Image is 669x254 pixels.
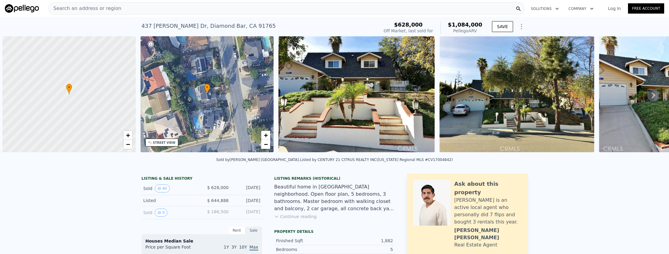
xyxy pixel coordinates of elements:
[245,227,262,234] div: Sale
[143,198,197,204] div: Listed
[454,180,522,197] div: Ask about this property
[249,245,258,251] span: Max
[66,84,72,94] div: •
[601,5,628,11] a: Log In
[300,158,453,162] div: Listed by CENTURY 21 CITRUS REALTY INC ([US_STATE] Regional MLS #CV17004842)
[233,209,260,217] div: [DATE]
[145,238,258,244] div: Houses Median Sale
[334,246,393,252] div: 5
[454,227,522,241] div: [PERSON_NAME] [PERSON_NAME]
[274,229,395,234] div: Property details
[278,36,434,152] img: Sale: 162325403 Parcel: 45789974
[526,3,564,14] button: Solutions
[334,238,393,244] div: 1,882
[264,140,268,148] span: −
[233,198,260,204] div: [DATE]
[66,85,72,90] span: •
[207,198,229,203] span: $ 644,888
[628,3,664,14] a: Free Account
[204,85,210,90] span: •
[141,22,276,30] div: 437 [PERSON_NAME] Dr , Diamond Bar , CA 91765
[143,185,197,192] div: Sold
[261,140,270,149] a: Zoom out
[261,131,270,140] a: Zoom in
[384,28,433,34] div: Off Market, last sold for
[155,185,170,192] button: View historical data
[155,209,167,217] button: View historical data
[448,28,482,34] div: Pellego ARV
[439,36,594,152] img: Sale: 162325403 Parcel: 45789974
[5,4,39,13] img: Pellego
[123,131,132,140] a: Zoom in
[126,140,130,148] span: −
[123,140,132,149] a: Zoom out
[239,245,247,249] span: 10Y
[231,245,236,249] span: 3Y
[515,21,528,33] button: Show Options
[224,245,229,249] span: 1Y
[145,244,202,254] div: Price per Square Foot
[276,238,334,244] div: Finished Sqft
[454,197,522,226] div: [PERSON_NAME] is an active local agent who personally did 7 flips and bought 3 rentals this year.
[454,241,497,249] div: Real Estate Agent
[276,246,334,252] div: Bedrooms
[274,214,317,220] button: Continue reading
[216,158,300,162] div: Sold by [PERSON_NAME] [GEOGRAPHIC_DATA] .
[233,185,260,192] div: [DATE]
[207,209,229,214] span: $ 186,500
[228,227,245,234] div: Rent
[204,84,210,94] div: •
[153,140,176,145] div: STREET VIEW
[49,5,121,12] span: Search an address or region
[448,21,482,28] span: $1,084,000
[492,21,513,32] button: SAVE
[264,131,268,139] span: +
[274,176,395,181] div: Listing Remarks (Historical)
[143,209,197,217] div: Sold
[126,131,130,139] span: +
[564,3,598,14] button: Company
[274,183,395,212] div: Beautiful home in [GEOGRAPHIC_DATA] neighborhood. Open floor plan, 5 bedrooms, 3 bathrooms. Maste...
[207,185,229,190] span: $ 628,000
[394,21,423,28] span: $628,000
[141,176,262,182] div: LISTING & SALE HISTORY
